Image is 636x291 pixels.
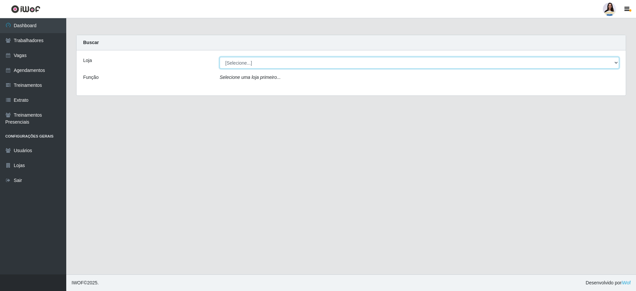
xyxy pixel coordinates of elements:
[220,75,281,80] i: Selecione uma loja primeiro...
[621,280,631,285] a: iWof
[72,279,99,286] span: © 2025 .
[83,40,99,45] strong: Buscar
[11,5,40,13] img: CoreUI Logo
[83,57,92,64] label: Loja
[83,74,99,81] label: Função
[586,279,631,286] span: Desenvolvido por
[72,280,84,285] span: IWOF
